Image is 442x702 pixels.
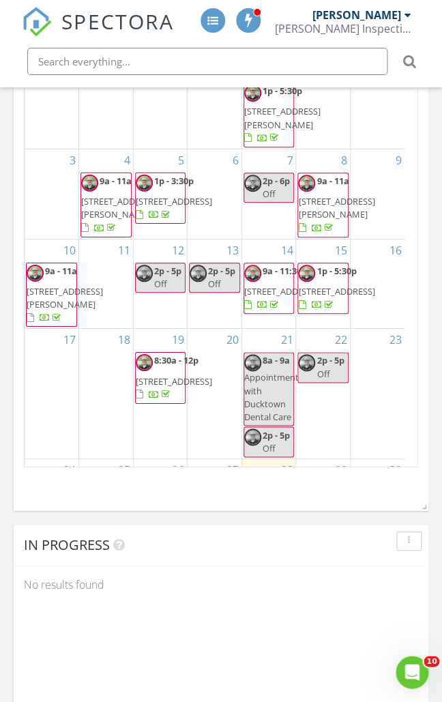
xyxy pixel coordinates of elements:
[61,239,78,261] a: Go to August 10, 2025
[154,354,198,366] span: 8:30a - 12p
[27,285,103,310] span: [STREET_ADDRESS][PERSON_NAME]
[61,7,173,35] span: SPECTORA
[230,149,241,171] a: Go to August 6, 2025
[296,329,351,458] td: Go to August 22, 2025
[25,239,79,329] td: Go to August 10, 2025
[133,149,188,239] td: Go to August 5, 2025
[136,354,212,400] a: 8:30a - 12p [STREET_ADDRESS]
[298,285,374,297] span: [STREET_ADDRESS]
[188,329,242,458] td: Go to August 20, 2025
[121,149,133,171] a: Go to August 4, 2025
[135,352,186,404] a: 8:30a - 12p [STREET_ADDRESS]
[244,105,321,130] span: [STREET_ADDRESS][PERSON_NAME]
[188,458,242,549] td: Go to August 27, 2025
[208,265,235,277] span: 2p - 5p
[61,459,78,481] a: Go to August 24, 2025
[45,265,77,277] span: 9a - 11a
[241,149,296,239] td: Go to August 7, 2025
[332,459,350,481] a: Go to August 29, 2025
[278,459,295,481] a: Go to August 28, 2025
[169,459,187,481] a: Go to August 26, 2025
[224,329,241,351] a: Go to August 20, 2025
[14,566,428,603] div: No results found
[263,441,276,454] span: Off
[79,239,134,329] td: Go to August 11, 2025
[136,375,212,387] span: [STREET_ADDRESS]
[115,329,133,351] a: Go to August 18, 2025
[175,149,187,171] a: Go to August 5, 2025
[387,459,404,481] a: Go to August 30, 2025
[296,149,351,239] td: Go to August 8, 2025
[298,175,315,192] img: portrait3.png
[263,265,307,277] span: 9a - 11:30a
[81,195,158,220] span: [STREET_ADDRESS][PERSON_NAME]
[190,265,207,282] img: portrait3.png
[244,85,261,102] img: portrait3.png
[81,175,98,192] img: portrait3.png
[24,536,110,554] span: In Progress
[244,175,261,192] img: portrait3.png
[275,22,411,35] div: Dana Inspection Services, Inc.
[296,239,351,329] td: Go to August 15, 2025
[25,149,79,239] td: Go to August 3, 2025
[154,265,181,277] span: 2p - 5p
[338,149,350,171] a: Go to August 8, 2025
[350,329,404,458] td: Go to August 23, 2025
[188,149,242,239] td: Go to August 6, 2025
[387,239,404,261] a: Go to August 16, 2025
[263,188,276,200] span: Off
[316,175,349,187] span: 9a - 11a
[79,149,134,239] td: Go to August 4, 2025
[350,149,404,239] td: Go to August 9, 2025
[241,458,296,549] td: Go to August 28, 2025
[133,458,188,549] td: Go to August 26, 2025
[25,329,79,458] td: Go to August 17, 2025
[298,195,374,220] span: [STREET_ADDRESS][PERSON_NAME]
[136,195,212,207] span: [STREET_ADDRESS]
[393,149,404,171] a: Go to August 9, 2025
[61,329,78,351] a: Go to August 17, 2025
[316,265,356,277] span: 1p - 5:30p
[80,173,132,237] a: 9a - 11a [STREET_ADDRESS][PERSON_NAME]
[244,265,261,282] img: portrait3.png
[298,265,315,282] img: portrait3.png
[136,175,212,220] a: 1p - 3:30p [STREET_ADDRESS]
[278,329,295,351] a: Go to August 21, 2025
[154,175,194,187] span: 1p - 3:30p
[81,175,158,234] a: 9a - 11a [STREET_ADDRESS][PERSON_NAME]
[316,368,329,380] span: Off
[278,239,295,261] a: Go to August 14, 2025
[169,329,187,351] a: Go to August 19, 2025
[244,265,321,310] a: 9a - 11:30a [STREET_ADDRESS]
[224,239,241,261] a: Go to August 13, 2025
[284,149,295,171] a: Go to August 7, 2025
[27,265,44,282] img: portrait3.png
[387,329,404,351] a: Go to August 23, 2025
[154,278,167,290] span: Off
[188,239,242,329] td: Go to August 13, 2025
[296,458,351,549] td: Go to August 29, 2025
[27,48,387,75] input: Search everything...
[244,285,321,297] span: [STREET_ADDRESS]
[244,354,261,371] img: portrait3.png
[79,329,134,458] td: Go to August 18, 2025
[208,278,221,290] span: Off
[115,239,133,261] a: Go to August 11, 2025
[298,265,374,310] a: 1p - 5:30p [STREET_ADDRESS]
[133,239,188,329] td: Go to August 12, 2025
[244,428,261,445] img: portrait3.png
[298,175,374,234] a: 9a - 11a [STREET_ADDRESS][PERSON_NAME]
[22,7,52,37] img: The Best Home Inspection Software - Spectora
[136,354,153,371] img: portrait3.png
[133,329,188,458] td: Go to August 19, 2025
[115,459,133,481] a: Go to August 25, 2025
[67,149,78,171] a: Go to August 3, 2025
[263,428,290,441] span: 2p - 5p
[22,18,173,47] a: SPECTORA
[332,239,350,261] a: Go to August 15, 2025
[244,371,299,423] span: Appointment with Ducktown Dental Care
[396,656,428,688] iframe: Intercom live chat
[244,83,295,147] a: 1p - 5:30p [STREET_ADDRESS][PERSON_NAME]
[332,329,350,351] a: Go to August 22, 2025
[25,458,79,549] td: Go to August 24, 2025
